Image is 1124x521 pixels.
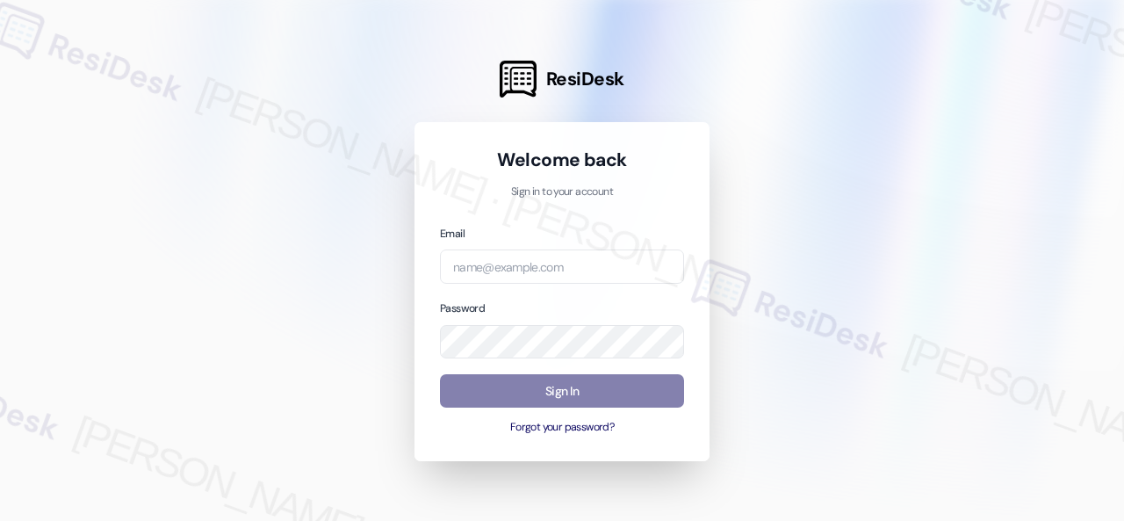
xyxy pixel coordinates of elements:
label: Email [440,227,465,241]
button: Forgot your password? [440,420,684,436]
label: Password [440,301,485,315]
img: ResiDesk Logo [500,61,537,98]
h1: Welcome back [440,148,684,172]
span: ResiDesk [546,67,624,91]
button: Sign In [440,374,684,409]
input: name@example.com [440,250,684,284]
p: Sign in to your account [440,185,684,200]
